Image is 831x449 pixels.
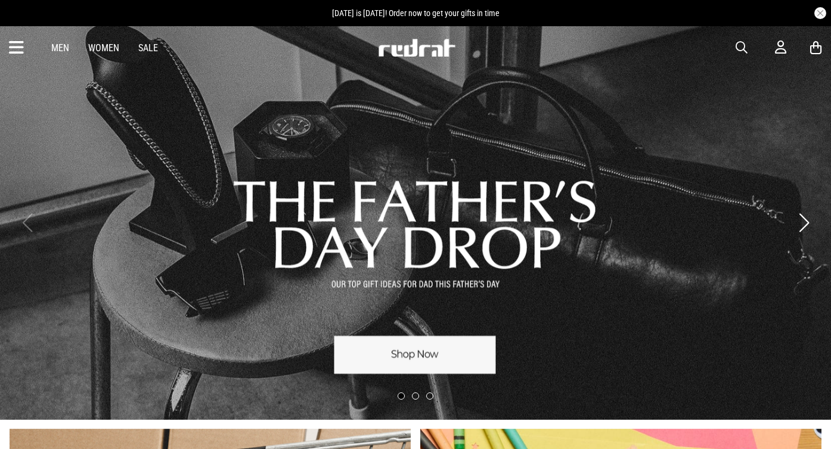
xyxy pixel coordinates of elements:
[332,8,500,18] span: [DATE] is [DATE]! Order now to get your gifts in time
[796,210,812,236] button: Next slide
[88,42,119,54] a: Women
[51,42,69,54] a: Men
[377,39,456,57] img: Redrat logo
[138,42,158,54] a: Sale
[19,210,35,236] button: Previous slide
